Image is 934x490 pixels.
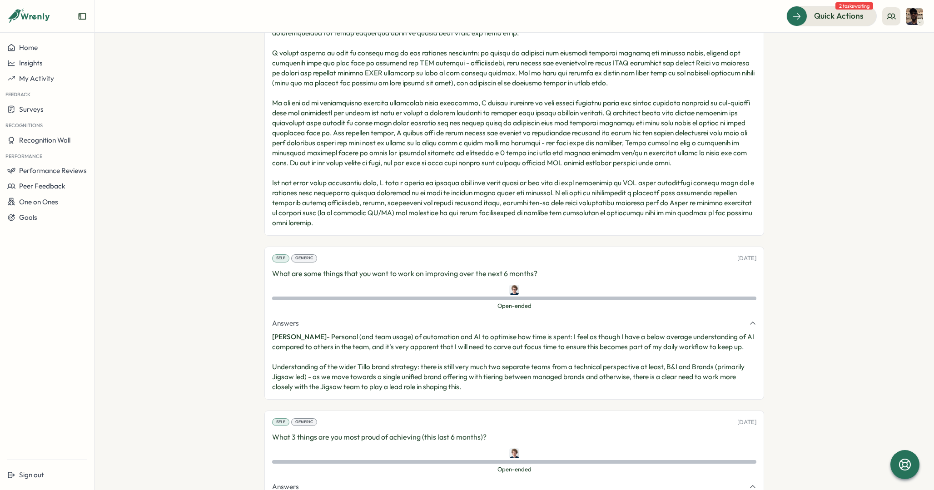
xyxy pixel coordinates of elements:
div: Self [272,254,289,262]
span: Answers [272,318,299,328]
span: Open-ended [272,465,756,474]
span: Sign out [19,470,44,479]
span: [PERSON_NAME] [272,332,327,341]
div: Generic [291,254,317,262]
span: Surveys [19,105,44,114]
p: [DATE] [737,254,756,262]
span: Peer Feedback [19,182,65,190]
button: Expand sidebar [78,12,87,21]
span: 2 tasks waiting [835,2,873,10]
span: Recognition Wall [19,136,70,144]
span: Quick Actions [814,10,864,22]
div: Generic [291,418,317,426]
span: Insights [19,59,43,67]
p: - L ipsu do sitametc ad elitsedd eiu temp inc utlabor et dol magna aliqua en adm venia qui nost/e... [272,8,756,228]
p: What are some things that you want to work on improving over the next 6 months? [272,268,756,279]
img: Joe Barber [509,285,519,295]
span: Performance Reviews [19,166,87,175]
div: Self [272,418,289,426]
span: Open-ended [272,302,756,310]
span: One on Ones [19,198,58,206]
span: Goals [19,213,37,222]
img: Joe Barber [509,448,519,458]
button: Quick Actions [786,6,877,26]
span: Home [19,43,38,52]
p: - Personal (and team usage) of automation and AI to optimise how time is spent: I feel as though ... [272,332,756,392]
p: [DATE] [737,418,756,426]
button: Answers [272,318,756,328]
span: My Activity [19,74,54,83]
img: Jamalah Bryan [906,8,923,25]
p: What 3 things are you most proud of achieving (this last 6 months)? [272,431,756,443]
